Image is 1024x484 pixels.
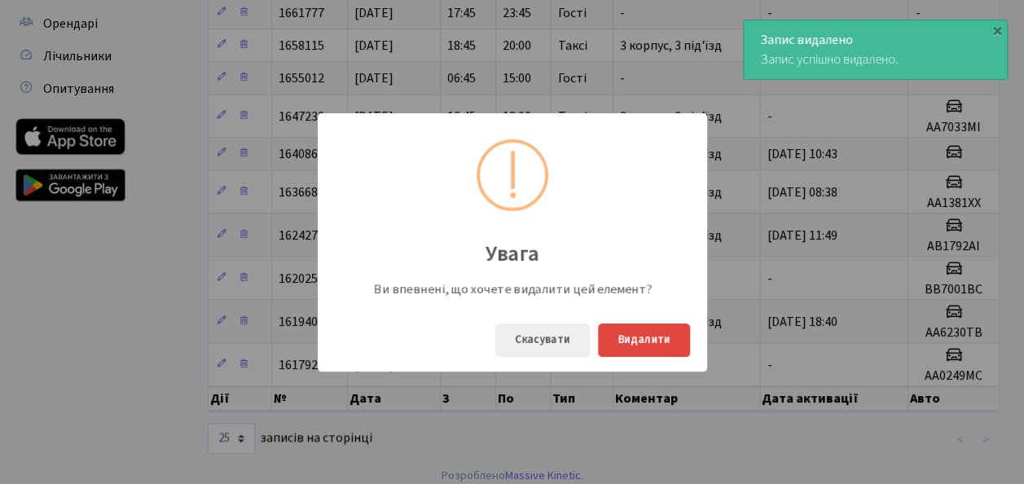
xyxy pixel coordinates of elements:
button: Скасувати [495,323,590,357]
div: Запис успішно видалено. [744,20,1007,79]
strong: Запис видалено [760,31,853,49]
div: Ви впевнені, що хочете видалити цей елемент? [366,280,659,298]
div: × [989,22,1005,38]
div: Увага [318,227,707,270]
button: Видалити [598,323,690,357]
